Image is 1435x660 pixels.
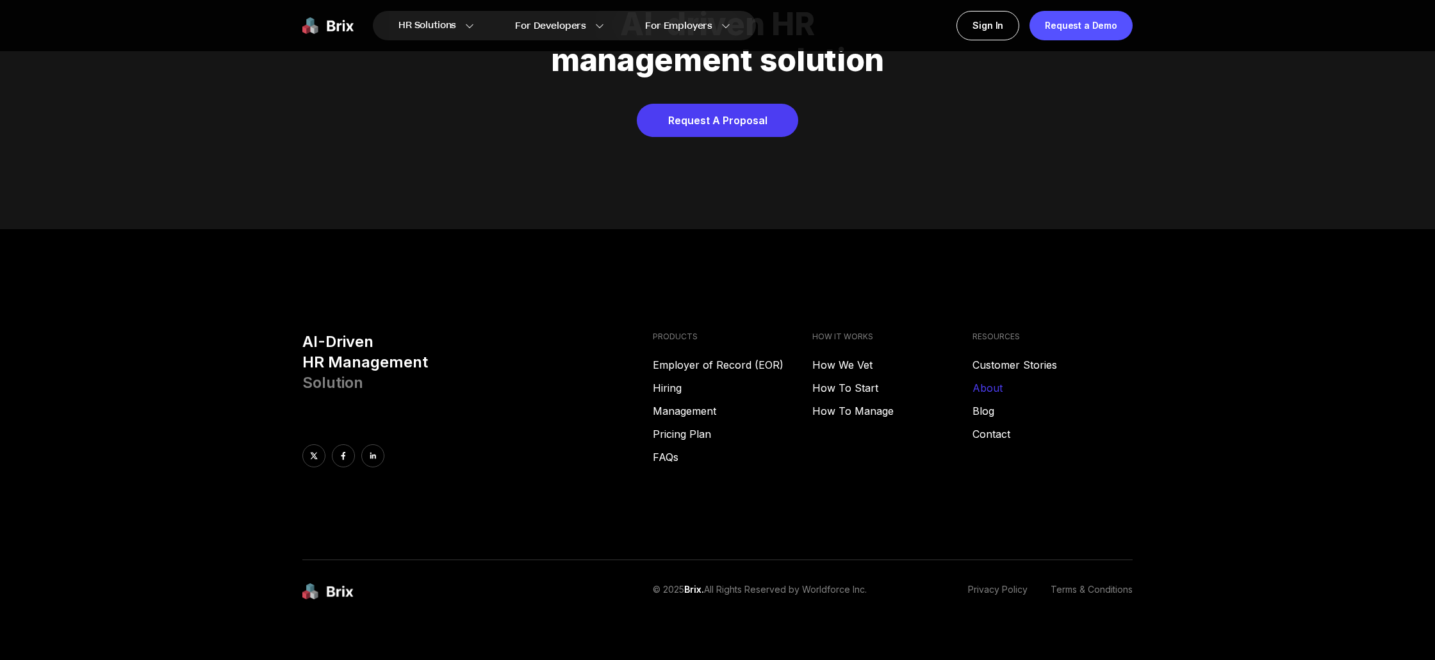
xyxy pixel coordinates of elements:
a: Contact [972,426,1133,442]
span: Brix. [684,584,704,595]
a: Management [653,403,813,419]
div: management solution [318,42,1117,78]
span: For Employers [645,19,712,33]
a: FAQs [653,449,813,465]
p: © 2025 All Rights Reserved by Worldforce Inc. [653,583,867,600]
img: brix [302,583,354,600]
span: For Developers [515,19,586,33]
a: How We Vet [812,357,972,373]
a: Customer Stories [972,357,1133,373]
a: How To Start [812,380,972,396]
a: Employer of Record (EOR) [653,357,813,373]
a: Request A Proposal [637,104,798,137]
span: HR Solutions [398,15,456,36]
a: About [972,380,1133,396]
a: Terms & Conditions [1051,583,1133,600]
a: Sign In [956,11,1019,40]
h4: PRODUCTS [653,332,813,342]
a: Request a Demo [1029,11,1133,40]
a: Pricing Plan [653,426,813,442]
span: Solution [302,373,363,392]
a: How To Manage [812,403,972,419]
h3: AI-Driven HR Management [302,332,643,393]
h4: HOW IT WORKS [812,332,972,342]
h4: RESOURCES [972,332,1133,342]
a: Blog [972,403,1133,419]
a: Hiring [653,380,813,396]
a: Privacy Policy [968,583,1028,600]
